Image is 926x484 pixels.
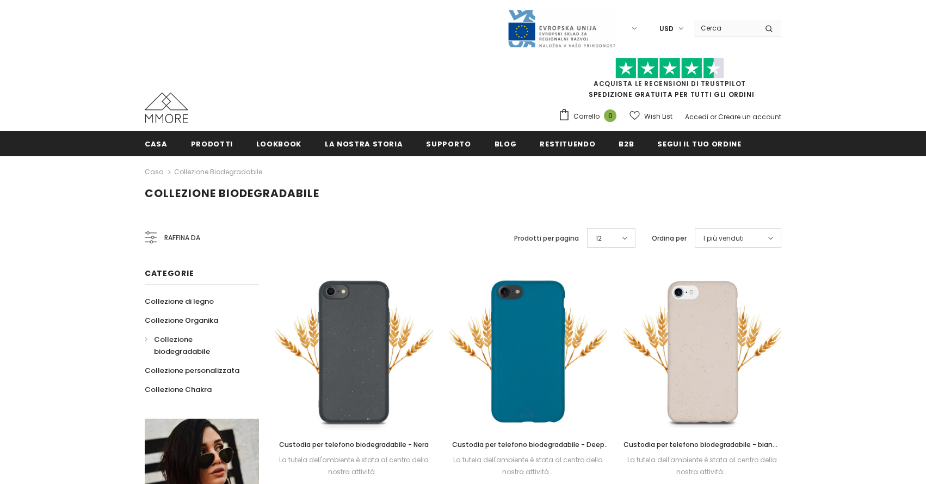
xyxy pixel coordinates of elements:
span: Collezione biodegradabile [154,334,210,357]
a: Collezione Chakra [145,380,212,399]
span: Casa [145,139,168,149]
a: Accedi [685,112,708,121]
span: supporto [426,139,471,149]
a: Casa [145,131,168,156]
a: Collezione Organika [145,311,218,330]
span: Segui il tuo ordine [657,139,741,149]
a: Casa [145,166,164,179]
a: Lookbook [256,131,301,156]
a: Creare un account [718,112,781,121]
a: Segui il tuo ordine [657,131,741,156]
img: Casi MMORE [145,93,188,123]
span: Prodotti [191,139,233,149]
a: B2B [619,131,634,156]
span: Collezione personalizzata [145,365,239,376]
span: La nostra storia [325,139,403,149]
a: Blog [495,131,517,156]
span: Carrello [573,111,600,122]
span: Categorie [145,268,194,279]
span: or [710,112,717,121]
span: I più venduti [703,233,744,244]
span: SPEDIZIONE GRATUITA PER TUTTI GLI ORDINI [558,63,781,99]
a: Custodia per telefono biodegradabile - Deep Sea Blue [449,439,607,451]
a: Carrello 0 [558,108,622,125]
a: Collezione personalizzata [145,361,239,380]
span: Restituendo [540,139,595,149]
span: Wish List [644,111,672,122]
img: Javni Razpis [507,9,616,48]
a: Collezione biodegradabile [174,167,262,176]
span: Collezione Organika [145,315,218,326]
a: Javni Razpis [507,23,616,33]
span: USD [659,23,674,34]
a: Custodia per telefono biodegradabile - bianco naturale [623,439,781,451]
label: Prodotti per pagina [514,233,579,244]
span: Custodia per telefono biodegradabile - bianco naturale [623,440,781,461]
span: 12 [596,233,602,244]
a: Restituendo [540,131,595,156]
span: Custodia per telefono biodegradabile - Deep Sea Blue [452,440,609,461]
span: Custodia per telefono biodegradabile - Nera [279,440,429,449]
a: supporto [426,131,471,156]
span: Blog [495,139,517,149]
div: La tutela dell'ambiente è stata al centro della nostra attività... [623,454,781,478]
img: Fidati di Pilot Stars [615,58,724,79]
span: Collezione di legno [145,296,214,307]
div: La tutela dell'ambiente è stata al centro della nostra attività... [449,454,607,478]
label: Ordina per [652,233,687,244]
div: La tutela dell'ambiente è stata al centro della nostra attività... [275,454,433,478]
a: La nostra storia [325,131,403,156]
a: Prodotti [191,131,233,156]
a: Collezione di legno [145,292,214,311]
span: Collezione Chakra [145,384,212,395]
a: Acquista le recensioni di TrustPilot [594,79,746,88]
span: Collezione biodegradabile [145,186,319,201]
span: 0 [604,109,616,122]
a: Custodia per telefono biodegradabile - Nera [275,439,433,451]
input: Search Site [694,20,757,36]
a: Wish List [629,107,672,126]
a: Collezione biodegradabile [145,330,247,361]
span: B2B [619,139,634,149]
span: Raffina da [164,232,200,244]
span: Lookbook [256,139,301,149]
